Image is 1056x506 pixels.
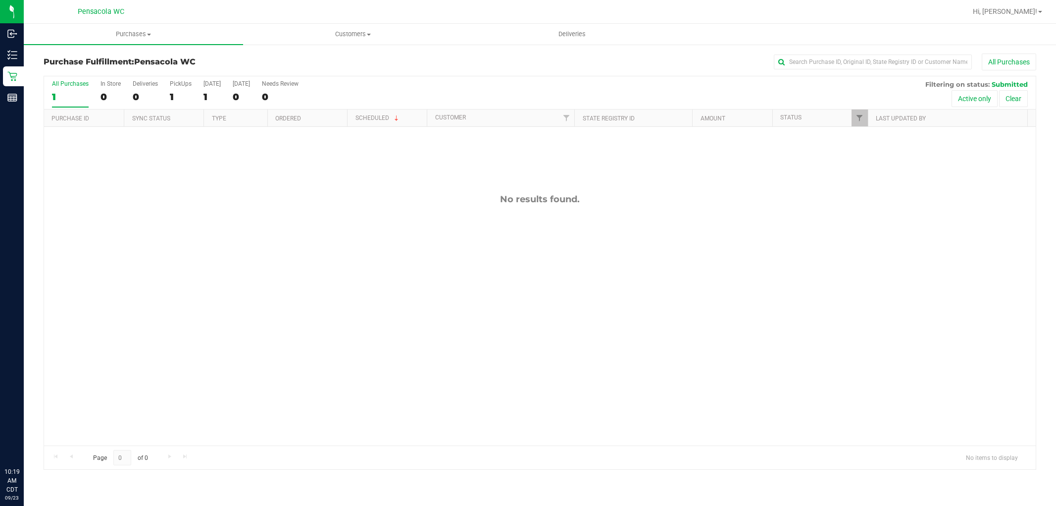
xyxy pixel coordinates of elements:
span: Pensacola WC [134,57,196,66]
span: Customers [244,30,462,39]
span: Pensacola WC [78,7,124,16]
a: Customers [243,24,462,45]
div: All Purchases [52,80,89,87]
div: [DATE] [233,80,250,87]
a: Scheduled [355,114,401,121]
div: Deliveries [133,80,158,87]
div: In Store [101,80,121,87]
a: Purchase ID [51,115,89,122]
input: Search Purchase ID, Original ID, State Registry ID or Customer Name... [774,55,972,69]
a: Sync Status [132,115,170,122]
a: Status [780,114,802,121]
a: Type [212,115,226,122]
div: No results found. [44,194,1036,205]
p: 09/23 [4,494,19,502]
a: Filter [852,110,868,126]
a: State Registry ID [583,115,635,122]
inline-svg: Inventory [7,50,17,60]
iframe: Resource center [10,427,40,456]
a: Deliveries [462,24,682,45]
div: Needs Review [262,80,299,87]
div: 0 [133,91,158,103]
a: Customer [435,114,466,121]
inline-svg: Reports [7,93,17,103]
a: Last Updated By [876,115,926,122]
div: PickUps [170,80,192,87]
a: Ordered [275,115,301,122]
span: No items to display [958,450,1026,465]
div: [DATE] [203,80,221,87]
span: Page of 0 [85,450,156,465]
inline-svg: Inbound [7,29,17,39]
div: 1 [203,91,221,103]
span: Purchases [24,30,243,39]
p: 10:19 AM CDT [4,467,19,494]
button: All Purchases [982,54,1036,70]
div: 0 [233,91,250,103]
h3: Purchase Fulfillment: [44,57,374,66]
span: Hi, [PERSON_NAME]! [973,7,1037,15]
span: Filtering on status: [925,80,990,88]
div: 0 [101,91,121,103]
div: 1 [52,91,89,103]
button: Clear [999,90,1028,107]
div: 0 [262,91,299,103]
a: Amount [701,115,725,122]
a: Filter [558,110,574,126]
span: Deliveries [545,30,599,39]
button: Active only [952,90,998,107]
a: Purchases [24,24,243,45]
div: 1 [170,91,192,103]
span: Submitted [992,80,1028,88]
inline-svg: Retail [7,71,17,81]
